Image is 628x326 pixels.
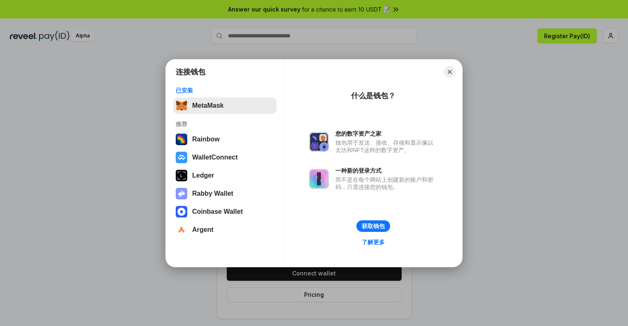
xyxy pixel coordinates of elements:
img: svg+xml,%3Csvg%20xmlns%3D%22http%3A%2F%2Fwww.w3.org%2F2000%2Fsvg%22%20fill%3D%22none%22%20viewBox... [309,132,329,152]
img: svg+xml,%3Csvg%20xmlns%3D%22http%3A%2F%2Fwww.w3.org%2F2000%2Fsvg%22%20fill%3D%22none%22%20viewBox... [309,169,329,189]
div: Ledger [192,172,214,179]
button: Ledger [173,167,277,184]
div: WalletConnect [192,154,238,161]
a: 了解更多 [357,237,390,247]
img: svg+xml,%3Csvg%20fill%3D%22none%22%20height%3D%2233%22%20viewBox%3D%220%200%2035%2033%22%20width%... [176,100,187,111]
button: Argent [173,222,277,238]
button: Rabby Wallet [173,185,277,202]
button: Rainbow [173,131,277,148]
img: svg+xml,%3Csvg%20width%3D%2228%22%20height%3D%2228%22%20viewBox%3D%220%200%2028%2028%22%20fill%3D... [176,152,187,163]
div: 了解更多 [362,238,385,246]
button: MetaMask [173,97,277,114]
img: svg+xml,%3Csvg%20xmlns%3D%22http%3A%2F%2Fwww.w3.org%2F2000%2Fsvg%22%20width%3D%2228%22%20height%3... [176,170,187,181]
div: Argent [192,226,214,234]
button: Coinbase Wallet [173,203,277,220]
button: 获取钱包 [356,220,390,232]
div: 一种新的登录方式 [335,167,437,174]
div: Coinbase Wallet [192,208,243,215]
div: 推荐 [176,120,274,128]
div: MetaMask [192,102,223,109]
div: 您的数字资产之家 [335,130,437,137]
div: 获取钱包 [362,222,385,230]
button: Close [444,66,456,78]
img: svg+xml,%3Csvg%20width%3D%2228%22%20height%3D%2228%22%20viewBox%3D%220%200%2028%2028%22%20fill%3D... [176,206,187,217]
div: 而不是在每个网站上创建新的账户和密码，只需连接您的钱包。 [335,176,437,191]
div: 钱包用于发送、接收、存储和显示像以太坊和NFT这样的数字资产。 [335,139,437,154]
button: WalletConnect [173,149,277,166]
div: Rabby Wallet [192,190,233,197]
div: Rainbow [192,136,220,143]
img: svg+xml,%3Csvg%20width%3D%2228%22%20height%3D%2228%22%20viewBox%3D%220%200%2028%2028%22%20fill%3D... [176,224,187,236]
img: svg+xml,%3Csvg%20width%3D%22120%22%20height%3D%22120%22%20viewBox%3D%220%200%20120%20120%22%20fil... [176,134,187,145]
h1: 连接钱包 [176,67,205,77]
div: 什么是钱包？ [351,91,395,101]
img: svg+xml,%3Csvg%20xmlns%3D%22http%3A%2F%2Fwww.w3.org%2F2000%2Fsvg%22%20fill%3D%22none%22%20viewBox... [176,188,187,199]
div: 已安装 [176,87,274,94]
